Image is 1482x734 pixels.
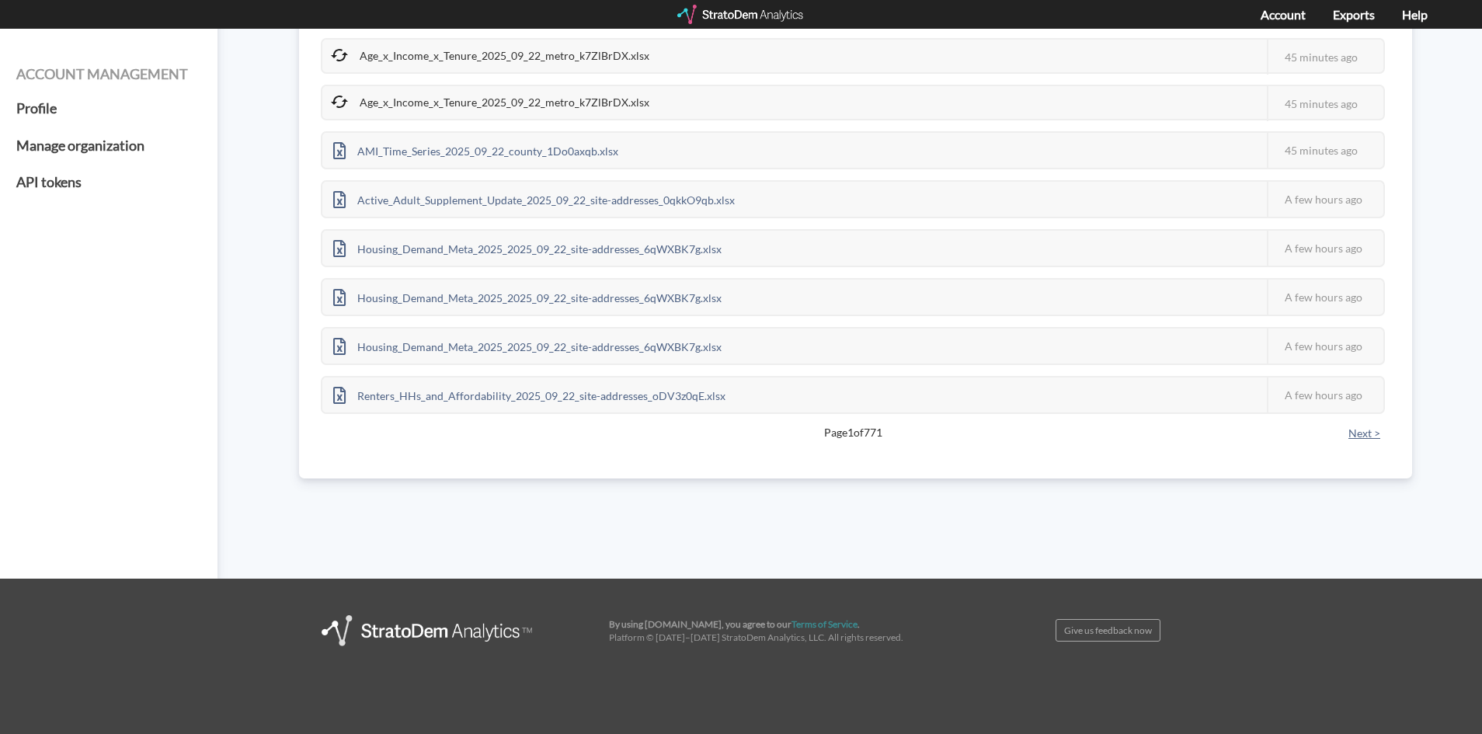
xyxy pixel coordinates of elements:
strong: By using [DOMAIN_NAME], you agree to our . [609,618,860,630]
a: Manage organization [16,127,201,165]
div: A few hours ago [1267,280,1383,315]
a: Terms of Service [791,618,858,630]
div: Age_x_Income_x_Tenure_2025_09_22_metro_k7ZlBrDX.xlsx [322,40,660,72]
button: Next > [1344,425,1385,442]
div: Platform © [DATE]–[DATE] StratoDem Analytics, LLC. All rights reserved. [597,617,957,644]
div: 45 minutes ago [1267,86,1383,121]
a: Exports [1333,7,1375,22]
div: Active_Adult_Supplement_Update_2025_09_22_site-addresses_0qkkO9qb.xlsx [322,182,746,217]
div: A few hours ago [1267,377,1383,412]
a: API tokens [16,164,201,201]
a: Account [1261,7,1306,22]
h4: Account management [16,67,201,82]
a: Help [1402,7,1428,22]
div: Housing_Demand_Meta_2025_2025_09_22_site-addresses_6qWXBK7g.xlsx [322,231,732,266]
a: Give us feedback now [1056,619,1160,642]
div: 45 minutes ago [1267,133,1383,168]
a: Housing_Demand_Meta_2025_2025_09_22_site-addresses_6qWXBK7g.xlsx [322,289,732,302]
a: Renters_HHs_and_Affordability_2025_09_22_site-addresses_oDV3z0qE.xlsx [322,387,736,400]
a: Profile [16,90,201,127]
div: Renters_HHs_and_Affordability_2025_09_22_site-addresses_oDV3z0qE.xlsx [322,377,736,412]
div: A few hours ago [1267,182,1383,217]
div: Housing_Demand_Meta_2025_2025_09_22_site-addresses_6qWXBK7g.xlsx [322,329,732,364]
div: A few hours ago [1267,231,1383,266]
span: Page 1 of 771 [375,425,1331,440]
div: AMI_Time_Series_2025_09_22_county_1Do0axqb.xlsx [322,133,629,168]
a: Housing_Demand_Meta_2025_2025_09_22_site-addresses_6qWXBK7g.xlsx [322,240,732,253]
a: Active_Adult_Supplement_Update_2025_09_22_site-addresses_0qkkO9qb.xlsx [322,191,746,204]
a: AMI_Time_Series_2025_09_22_county_1Do0axqb.xlsx [322,142,629,155]
div: 45 minutes ago [1267,40,1383,75]
div: A few hours ago [1267,329,1383,364]
div: Housing_Demand_Meta_2025_2025_09_22_site-addresses_6qWXBK7g.xlsx [322,280,732,315]
div: Age_x_Income_x_Tenure_2025_09_22_metro_k7ZlBrDX.xlsx [322,86,660,119]
a: Housing_Demand_Meta_2025_2025_09_22_site-addresses_6qWXBK7g.xlsx [322,338,732,351]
